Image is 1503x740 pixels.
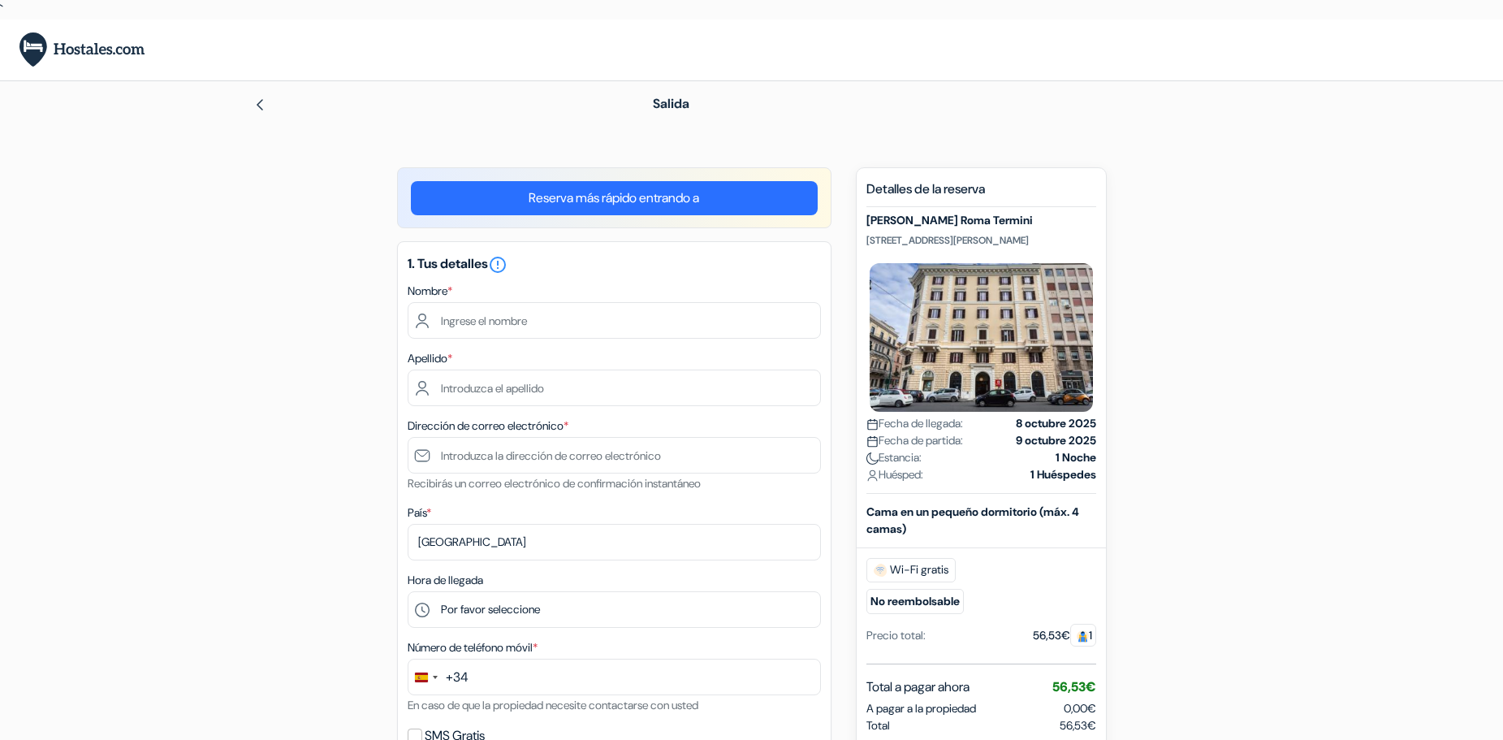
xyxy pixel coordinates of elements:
label: Número de teléfono móvil [408,639,538,656]
span: 56,53€ [1052,678,1096,695]
small: Recibirás un correo electrónico de confirmación instantáneo [408,476,701,491]
h5: Detalles de la reserva [866,181,1096,207]
span: Fecha de llegada: [866,415,963,432]
input: Introduzca el apellido [408,370,821,406]
span: 1 [1070,624,1096,647]
button: Change country, selected Spain (+34) [408,660,469,695]
img: calendar.svg [866,435,879,448]
div: +34 [446,668,469,687]
span: Huésped: [866,466,923,483]
h5: [PERSON_NAME] Roma Termini [866,214,1096,227]
b: Cama en un pequeño dormitorio (máx. 4 camas) [866,504,1079,536]
i: error_outline [488,255,507,275]
strong: 9 octubre 2025 [1016,432,1096,449]
label: Hora de llegada [408,572,483,589]
p: [STREET_ADDRESS][PERSON_NAME] [866,234,1096,247]
div: Precio total: [866,627,926,644]
img: user_icon.svg [866,470,879,482]
span: A pagar a la propiedad [866,700,976,717]
span: Fecha de partida: [866,432,963,449]
span: Wi-Fi gratis [866,558,956,582]
strong: 8 octubre 2025 [1016,415,1096,432]
span: Total a pagar ahora [866,677,970,697]
small: En caso de que la propiedad necesite contactarse con usted [408,698,698,712]
strong: 1 Noche [1056,449,1096,466]
span: 0,00€ [1064,701,1096,716]
img: free_wifi.svg [874,564,887,577]
input: Ingrese el nombre [408,302,821,339]
img: left_arrow.svg [253,98,266,111]
img: moon.svg [866,452,879,465]
label: País [408,504,431,521]
img: Hostales.com [19,32,145,67]
span: Salida [653,95,689,112]
img: guest.svg [1077,630,1089,643]
a: Reserva más rápido entrando a [411,181,818,215]
input: Introduzca la dirección de correo electrónico [408,437,821,474]
a: error_outline [488,255,507,272]
h5: 1. Tus detalles [408,255,821,275]
span: Total [866,717,890,734]
label: Nombre [408,283,452,300]
img: calendar.svg [866,418,879,431]
small: No reembolsable [866,589,964,614]
span: 56,53€ [1060,717,1096,734]
div: 56,53€ [1033,627,1096,644]
label: Dirección de correo electrónico [408,418,568,435]
span: Estancia: [866,449,922,466]
label: Apellido [408,350,452,367]
strong: 1 Huéspedes [1030,466,1096,483]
